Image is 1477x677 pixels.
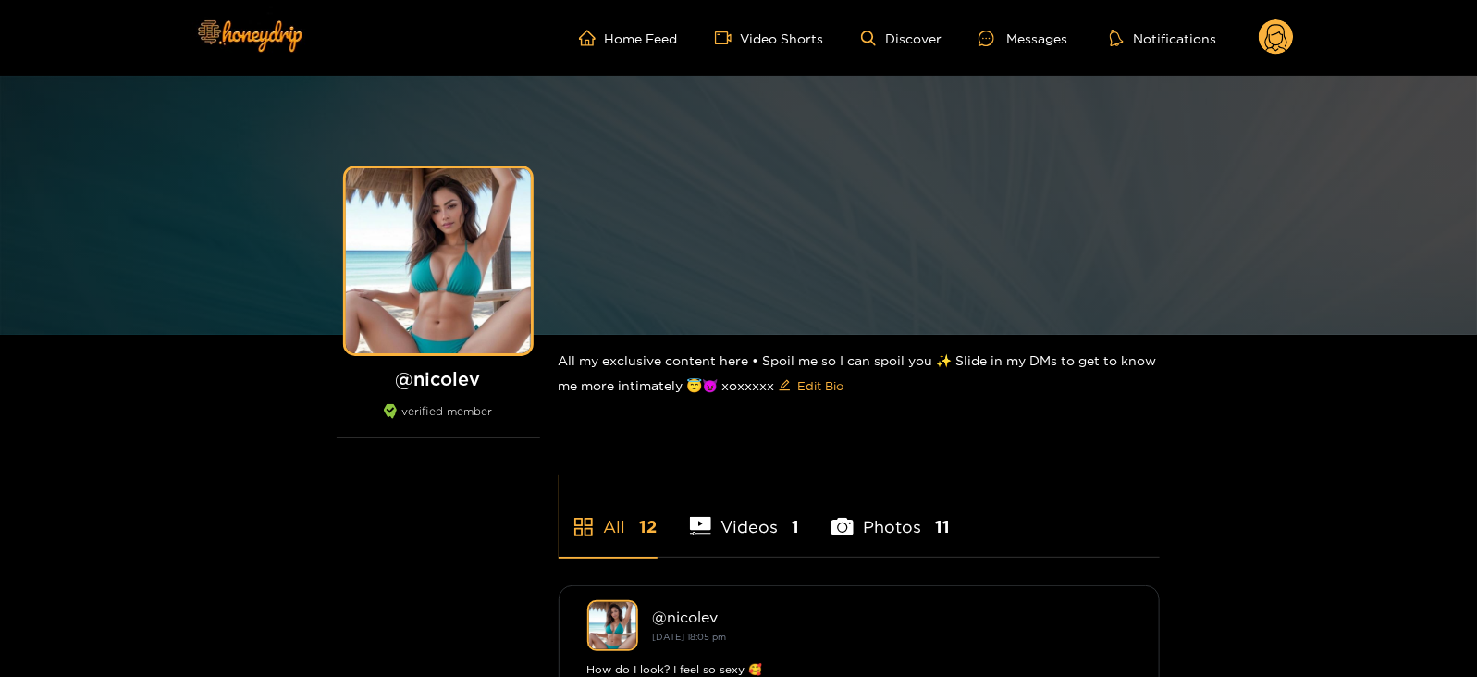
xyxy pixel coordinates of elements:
a: Discover [861,31,942,46]
span: video-camera [715,30,741,46]
span: 11 [935,515,950,538]
div: verified member [337,404,540,438]
button: Notifications [1104,29,1222,47]
img: nicolev [587,600,638,651]
li: Videos [690,474,800,557]
a: Video Shorts [715,30,824,46]
span: appstore [572,516,595,538]
button: editEdit Bio [775,371,848,400]
h1: @ nicolev [337,367,540,390]
small: [DATE] 18:05 pm [653,632,727,642]
div: All my exclusive content here • Spoil me so I can spoil you ✨ Slide in my DMs to get to know me m... [559,335,1160,415]
span: home [579,30,605,46]
a: Home Feed [579,30,678,46]
div: @ nicolev [653,609,1131,625]
div: Messages [979,28,1067,49]
li: Photos [831,474,950,557]
span: Edit Bio [798,376,844,395]
span: 12 [640,515,658,538]
li: All [559,474,658,557]
span: 1 [792,515,799,538]
span: edit [779,379,791,393]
